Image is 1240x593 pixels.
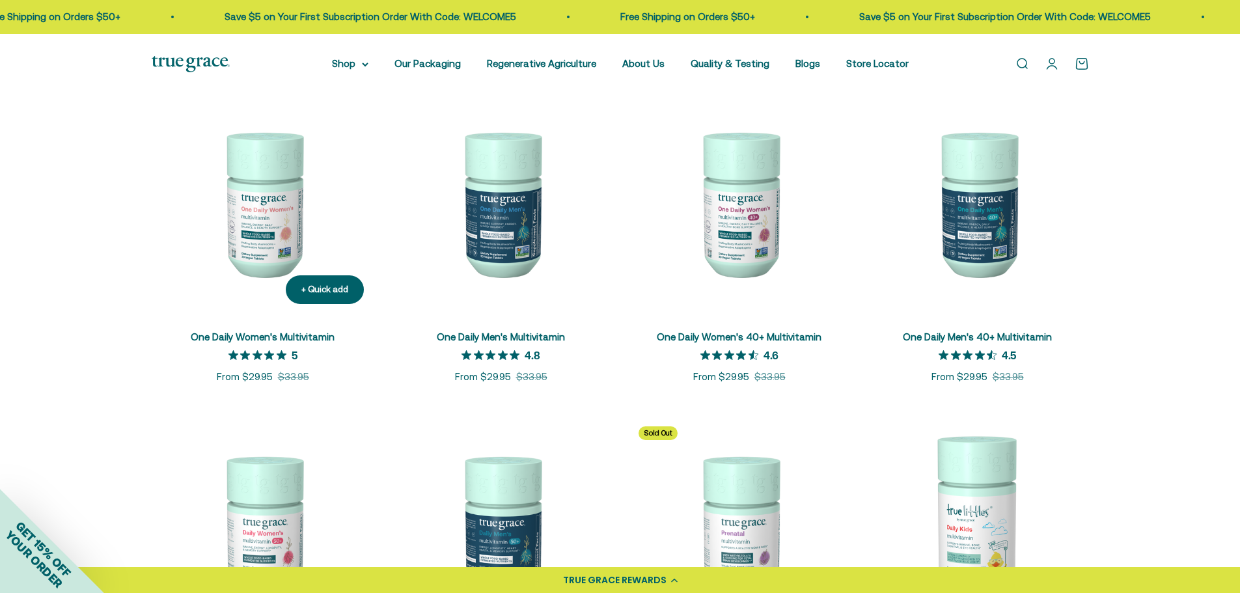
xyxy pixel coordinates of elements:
span: 5 out 5 stars rating in total 12 reviews [228,346,292,365]
p: 4.5 [1002,348,1016,361]
span: 4.5 out 5 stars rating in total 4 reviews [939,346,1002,365]
summary: Shop [332,56,368,72]
a: One Daily Women's 40+ Multivitamin [657,331,821,342]
p: 4.6 [764,348,778,361]
button: + Quick add [286,275,364,305]
span: YOUR ORDER [3,528,65,590]
a: One Daily Men's Multivitamin [437,331,565,342]
a: Regenerative Agriculture [487,58,596,69]
div: TRUE GRACE REWARDS [563,573,667,587]
compare-at-price: $33.95 [516,369,547,385]
compare-at-price: $33.95 [278,369,309,385]
span: 4.6 out 5 stars rating in total 25 reviews [700,346,764,365]
sale-price: From $29.95 [931,369,987,385]
p: 5 [292,348,297,361]
a: Our Packaging [394,58,461,69]
a: Blogs [795,58,820,69]
img: One Daily Men's 40+ Multivitamin [866,92,1089,314]
sale-price: From $29.95 [217,369,273,385]
a: Store Locator [846,58,909,69]
img: One Daily Men's Multivitamin [390,92,613,314]
img: We select ingredients that play a concrete role in true health, and we include them at effective ... [152,92,374,314]
img: Daily Multivitamin for Immune Support, Energy, Daily Balance, and Healthy Bone Support* Vitamin A... [628,92,851,314]
span: GET 15% OFF [13,519,74,579]
compare-at-price: $33.95 [754,369,786,385]
a: Free Shipping on Orders $50+ [594,11,728,22]
div: + Quick add [301,283,348,297]
p: Save $5 on Your First Subscription Order With Code: WELCOME5 [198,9,489,25]
p: 4.8 [525,348,540,361]
a: Quality & Testing [691,58,769,69]
sale-price: From $29.95 [455,369,511,385]
compare-at-price: $33.95 [993,369,1024,385]
p: Save $5 on Your First Subscription Order With Code: WELCOME5 [833,9,1124,25]
span: 4.8 out 5 stars rating in total 6 reviews [462,346,525,365]
a: One Daily Women's Multivitamin [191,331,335,342]
sale-price: From $29.95 [693,369,749,385]
a: About Us [622,58,665,69]
a: One Daily Men's 40+ Multivitamin [903,331,1052,342]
